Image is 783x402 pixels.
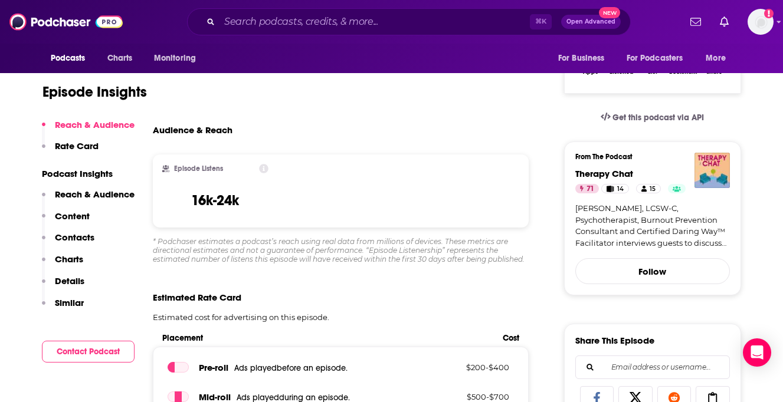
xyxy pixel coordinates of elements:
a: Get this podcast via API [591,103,714,132]
p: Details [55,275,84,286]
a: 14 [601,184,628,193]
button: Contact Podcast [42,341,135,363]
span: Pre -roll [199,362,228,373]
div: Bookmark [669,68,697,75]
h3: 16k-24k [191,192,239,209]
span: Logged in as sarahhallprinc [748,9,774,35]
button: Rate Card [42,140,99,162]
button: open menu [42,47,101,70]
span: Charts [107,50,133,67]
div: Search followers [575,355,730,379]
p: Contacts [55,232,94,243]
span: ⌘ K [530,14,552,29]
button: Reach & Audience [42,119,135,141]
svg: Add a profile image [764,9,774,18]
div: Apps [583,68,598,75]
div: Search podcasts, credits, & more... [187,8,631,35]
span: For Podcasters [627,50,683,67]
p: $ 500 - $ 700 [433,392,509,401]
span: New [599,7,620,18]
p: Similar [55,297,84,308]
span: Open Advanced [566,19,615,25]
a: Therapy Chat [575,168,633,179]
h3: Share This Episode [575,335,654,346]
h1: Episode Insights [42,83,147,101]
button: open menu [550,47,620,70]
span: Podcasts [51,50,86,67]
a: [PERSON_NAME], LCSW-C, Psychotherapist, Burnout Prevention Consultant and Certified Daring Way™ F... [575,203,730,249]
span: Cost [503,333,519,343]
p: Rate Card [55,140,99,151]
input: Search podcasts, credits, & more... [219,12,530,31]
p: Content [55,210,90,222]
p: Reach & Audience [55,189,135,200]
a: Charts [100,47,140,70]
span: Estimated Rate Card [153,292,241,303]
img: Therapy Chat [694,153,730,188]
button: Similar [42,297,84,319]
div: Listened [610,68,634,75]
button: Charts [42,253,83,275]
button: Follow [575,258,730,284]
button: Content [42,210,90,232]
span: 14 [617,183,624,195]
p: Podcast Insights [42,168,135,179]
h2: Episode Listens [174,164,223,173]
button: open menu [619,47,700,70]
span: Placement [162,333,493,343]
span: Get this podcast via API [612,113,704,123]
span: Ads played before an episode . [234,363,348,373]
button: Reach & Audience [42,189,135,210]
button: Show profile menu [748,9,774,35]
h3: Audience & Reach [153,124,232,136]
img: User Profile [748,9,774,35]
img: Podchaser - Follow, Share and Rate Podcasts [9,11,123,33]
input: Email address or username... [585,356,720,378]
div: Share [706,68,722,75]
a: Show notifications dropdown [715,12,733,32]
button: open menu [697,47,741,70]
p: $ 200 - $ 400 [433,363,509,372]
button: Contacts [42,232,94,253]
h3: From The Podcast [575,153,720,161]
div: * Podchaser estimates a podcast’s reach using real data from millions of devices. These metrics a... [153,237,529,263]
a: 15 [636,184,661,193]
a: Show notifications dropdown [686,12,706,32]
div: Open Intercom Messenger [743,338,771,367]
span: Monitoring [154,50,196,67]
button: Open AdvancedNew [561,15,621,29]
span: 71 [587,183,594,195]
p: Reach & Audience [55,119,135,130]
span: 15 [650,183,656,195]
p: Estimated cost for advertising on this episode. [153,312,529,322]
span: More [706,50,726,67]
button: Details [42,275,84,297]
span: For Business [558,50,605,67]
button: open menu [146,47,211,70]
a: 71 [575,184,599,193]
p: Charts [55,253,83,265]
